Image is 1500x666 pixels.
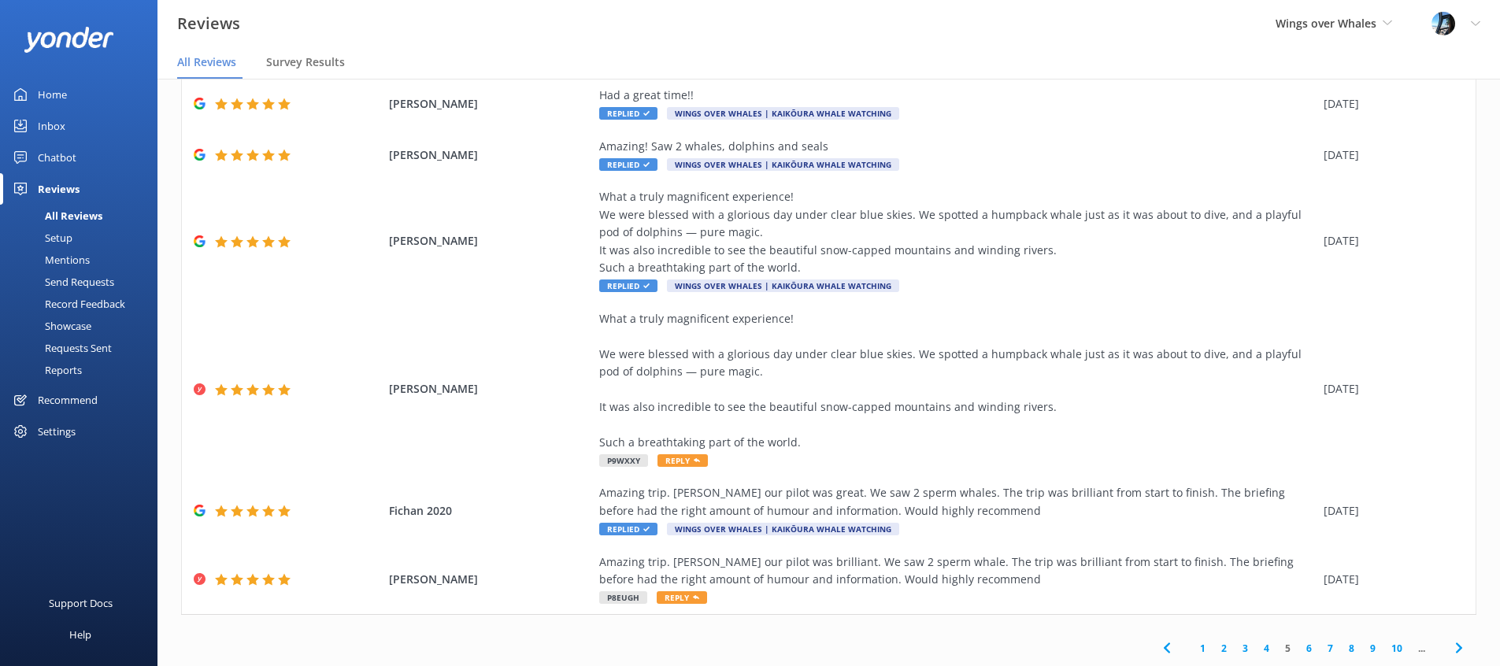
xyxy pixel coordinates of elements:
[9,205,157,227] a: All Reviews
[1362,641,1383,656] a: 9
[9,359,157,381] a: Reports
[667,523,899,535] span: Wings Over Whales | Kaikōura Whale Watching
[177,54,236,70] span: All Reviews
[9,293,157,315] a: Record Feedback
[9,227,157,249] a: Setup
[38,142,76,173] div: Chatbot
[9,293,125,315] div: Record Feedback
[1276,16,1376,31] span: Wings over Whales
[599,158,657,171] span: Replied
[599,454,648,467] span: P9WXXY
[667,158,899,171] span: Wings Over Whales | Kaikōura Whale Watching
[599,107,657,120] span: Replied
[599,523,657,535] span: Replied
[667,279,899,292] span: Wings Over Whales | Kaikōura Whale Watching
[1324,571,1456,588] div: [DATE]
[1324,380,1456,398] div: [DATE]
[9,315,91,337] div: Showcase
[657,454,708,467] span: Reply
[1235,641,1256,656] a: 3
[599,138,1316,155] div: Amazing! Saw 2 whales, dolphins and seals
[657,591,707,604] span: Reply
[1324,232,1456,250] div: [DATE]
[599,279,657,292] span: Replied
[389,95,592,113] span: [PERSON_NAME]
[69,619,91,650] div: Help
[38,79,67,110] div: Home
[9,337,112,359] div: Requests Sent
[9,227,72,249] div: Setup
[1320,641,1341,656] a: 7
[49,587,113,619] div: Support Docs
[266,54,345,70] span: Survey Results
[9,205,102,227] div: All Reviews
[1256,641,1277,656] a: 4
[9,271,114,293] div: Send Requests
[1410,641,1433,656] span: ...
[599,553,1316,589] div: Amazing trip. [PERSON_NAME] our pilot was brilliant. We saw 2 sperm whale. The trip was brilliant...
[38,173,80,205] div: Reviews
[9,249,90,271] div: Mentions
[599,188,1316,276] div: What a truly magnificent experience! We were blessed with a glorious day under clear blue skies. ...
[9,249,157,271] a: Mentions
[389,232,592,250] span: [PERSON_NAME]
[9,337,157,359] a: Requests Sent
[1383,641,1410,656] a: 10
[9,315,157,337] a: Showcase
[9,271,157,293] a: Send Requests
[599,591,647,604] span: P8EUGH
[389,146,592,164] span: [PERSON_NAME]
[1277,641,1298,656] a: 5
[1324,502,1456,520] div: [DATE]
[599,87,1316,104] div: Had a great time!!
[1298,641,1320,656] a: 6
[38,110,65,142] div: Inbox
[177,11,240,36] h3: Reviews
[599,310,1316,451] div: What a truly magnificent experience! We were blessed with a glorious day under clear blue skies. ...
[389,380,592,398] span: [PERSON_NAME]
[38,416,76,447] div: Settings
[1192,641,1213,656] a: 1
[667,107,899,120] span: Wings Over Whales | Kaikōura Whale Watching
[1324,146,1456,164] div: [DATE]
[389,502,592,520] span: Fichan 2020
[1341,641,1362,656] a: 8
[389,571,592,588] span: [PERSON_NAME]
[24,27,114,53] img: yonder-white-logo.png
[599,484,1316,520] div: Amazing trip. [PERSON_NAME] our pilot was great. We saw 2 sperm whales. The trip was brilliant fr...
[1213,641,1235,656] a: 2
[1324,95,1456,113] div: [DATE]
[9,359,82,381] div: Reports
[38,384,98,416] div: Recommend
[1431,12,1455,35] img: 145-1635463833.jpg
